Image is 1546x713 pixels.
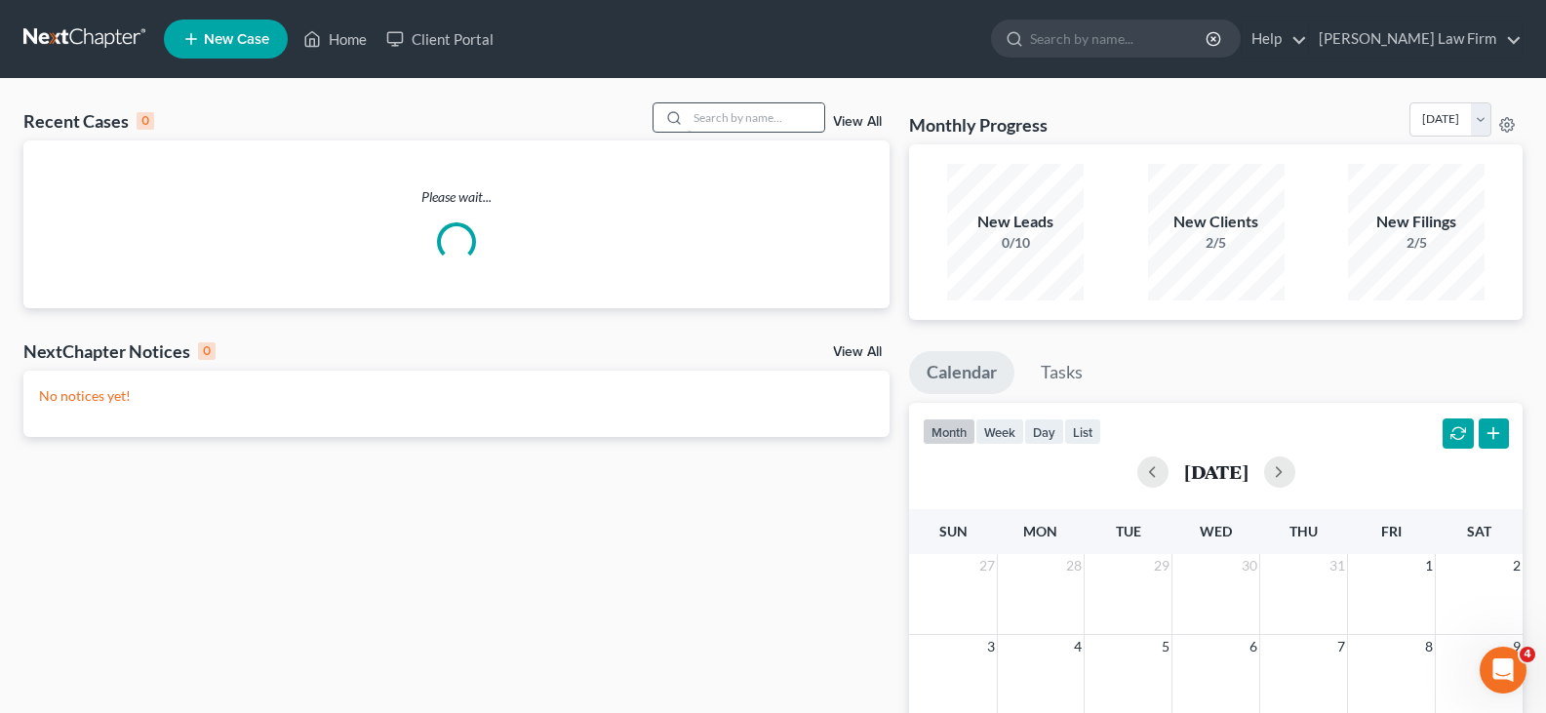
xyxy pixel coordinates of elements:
div: Recent Cases [23,109,154,133]
a: Tasks [1023,351,1100,394]
span: Fri [1381,523,1402,539]
span: 2 [1511,554,1523,577]
input: Search by name... [1030,20,1209,57]
a: Home [294,21,377,57]
span: 4 [1072,635,1084,658]
span: New Case [204,32,269,47]
span: Sat [1467,523,1491,539]
span: 9 [1511,635,1523,658]
div: NextChapter Notices [23,339,216,363]
span: 27 [977,554,997,577]
button: day [1024,418,1064,445]
span: 30 [1240,554,1259,577]
p: No notices yet! [39,386,874,406]
div: New Clients [1148,211,1285,233]
span: 31 [1328,554,1347,577]
button: list [1064,418,1101,445]
span: 5 [1160,635,1171,658]
span: 4 [1520,647,1535,662]
a: Client Portal [377,21,503,57]
div: 0 [198,342,216,360]
h3: Monthly Progress [909,113,1048,137]
div: New Filings [1348,211,1485,233]
span: 1 [1423,554,1435,577]
span: Tue [1116,523,1141,539]
span: 3 [985,635,997,658]
button: week [975,418,1024,445]
a: Help [1242,21,1307,57]
span: 7 [1335,635,1347,658]
span: Thu [1289,523,1318,539]
div: 2/5 [1348,233,1485,253]
a: Calendar [909,351,1014,394]
span: 6 [1248,635,1259,658]
iframe: Intercom live chat [1480,647,1526,693]
span: Sun [939,523,968,539]
h2: [DATE] [1184,461,1249,482]
div: 2/5 [1148,233,1285,253]
span: Mon [1023,523,1057,539]
div: 0/10 [947,233,1084,253]
p: Please wait... [23,187,890,207]
a: View All [833,345,882,359]
a: View All [833,115,882,129]
a: [PERSON_NAME] Law Firm [1309,21,1522,57]
div: New Leads [947,211,1084,233]
span: 29 [1152,554,1171,577]
span: 8 [1423,635,1435,658]
input: Search by name... [688,103,824,132]
div: 0 [137,112,154,130]
span: 28 [1064,554,1084,577]
span: Wed [1200,523,1232,539]
button: month [923,418,975,445]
